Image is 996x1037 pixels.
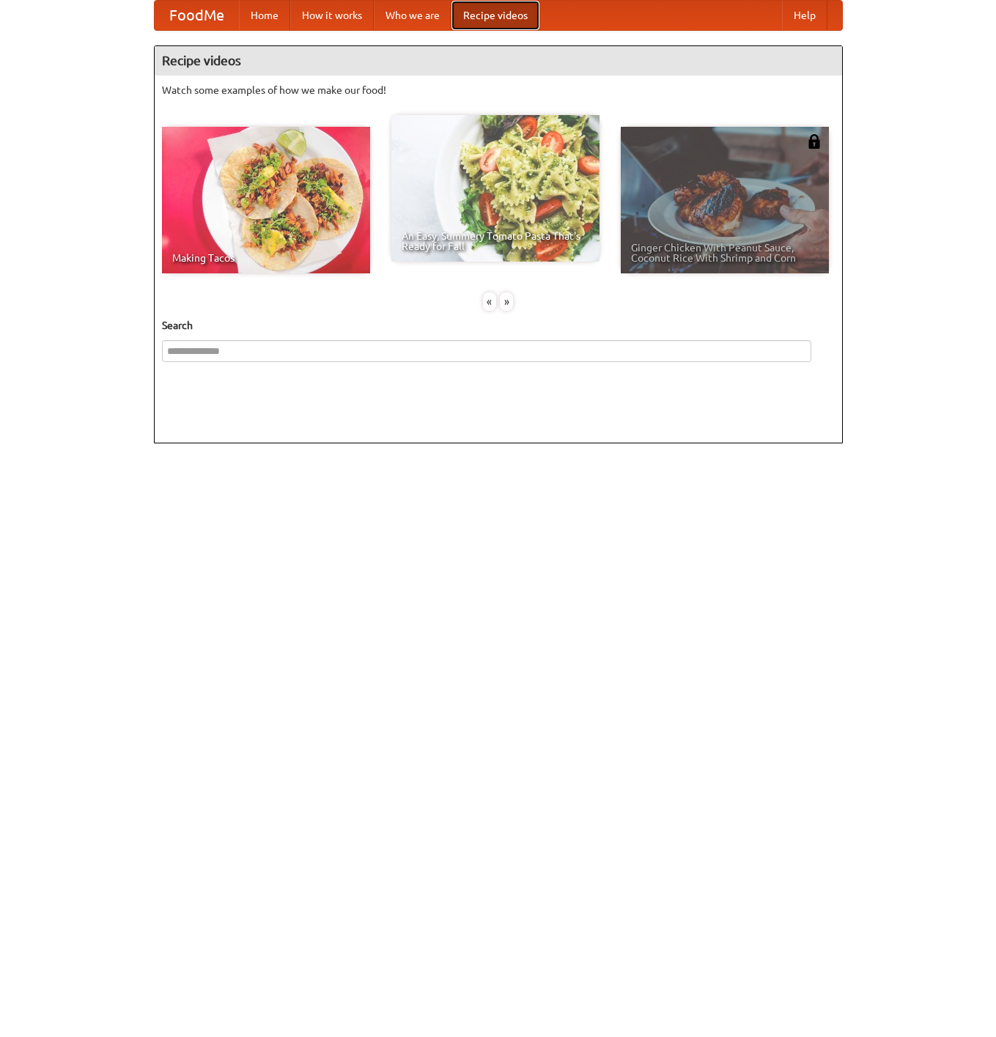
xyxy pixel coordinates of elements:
a: FoodMe [155,1,239,30]
a: Making Tacos [162,127,370,273]
h5: Search [162,318,835,333]
img: 483408.png [807,134,822,149]
a: An Easy, Summery Tomato Pasta That's Ready for Fall [391,115,600,262]
p: Watch some examples of how we make our food! [162,83,835,97]
span: An Easy, Summery Tomato Pasta That's Ready for Fall [402,231,589,251]
a: Help [782,1,827,30]
a: Who we are [374,1,451,30]
div: « [483,292,496,311]
h4: Recipe videos [155,46,842,75]
div: » [500,292,513,311]
a: How it works [290,1,374,30]
a: Recipe videos [451,1,539,30]
a: Home [239,1,290,30]
span: Making Tacos [172,253,360,263]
